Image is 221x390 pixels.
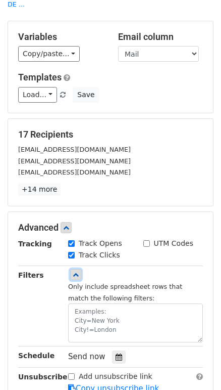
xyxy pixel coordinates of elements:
[18,129,203,140] h5: 17 Recipients
[18,373,68,381] strong: Unsubscribe
[18,271,44,279] strong: Filters
[18,146,131,153] small: [EMAIL_ADDRESS][DOMAIN_NAME]
[118,31,203,42] h5: Email column
[18,168,131,176] small: [EMAIL_ADDRESS][DOMAIN_NAME]
[18,222,203,233] h5: Advanced
[68,352,105,361] span: Send now
[18,183,61,196] a: +14 more
[73,87,99,103] button: Save
[79,238,122,249] label: Track Opens
[79,250,120,261] label: Track Clicks
[18,46,80,62] a: Copy/paste...
[18,157,131,165] small: [EMAIL_ADDRESS][DOMAIN_NAME]
[18,352,54,360] strong: Schedule
[18,87,57,103] a: Load...
[68,283,182,302] small: Only include spreadsheet rows that match the following filters:
[79,371,152,382] label: Add unsubscribe link
[171,341,221,390] div: Widget de chat
[18,240,52,248] strong: Tracking
[18,31,103,42] h5: Variables
[154,238,193,249] label: UTM Codes
[171,341,221,390] iframe: Chat Widget
[18,72,62,82] a: Templates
